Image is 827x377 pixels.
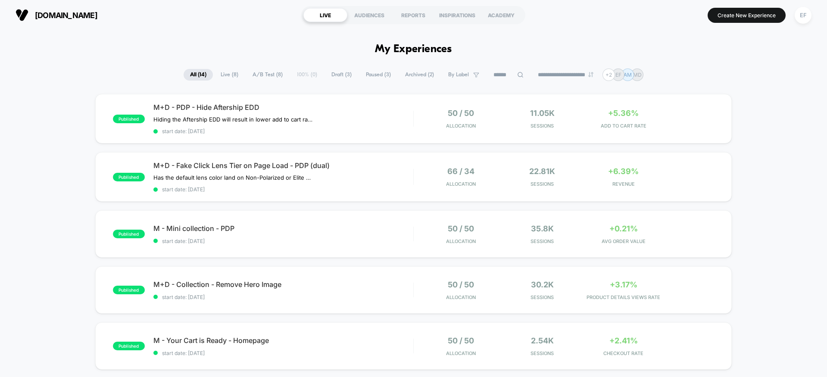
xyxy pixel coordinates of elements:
[448,109,474,118] span: 50 / 50
[585,181,662,187] span: REVENUE
[529,167,555,176] span: 22.81k
[359,69,397,81] span: Paused ( 3 )
[504,350,581,356] span: Sessions
[153,161,413,170] span: M+D - Fake Click Lens Tier on Page Load - PDP (dual)
[531,224,554,233] span: 35.8k
[504,181,581,187] span: Sessions
[608,109,639,118] span: +5.36%
[153,280,413,289] span: M+D - Collection - Remove Hero Image
[113,230,145,238] span: published
[391,8,435,22] div: REPORTS
[447,167,474,176] span: 66 / 34
[792,6,814,24] button: EF
[624,72,632,78] p: AM
[153,350,413,356] span: start date: [DATE]
[214,69,245,81] span: Live ( 8 )
[530,109,555,118] span: 11.05k
[504,123,581,129] span: Sessions
[246,69,289,81] span: A/B Test ( 8 )
[13,8,100,22] button: [DOMAIN_NAME]
[585,123,662,129] span: ADD TO CART RATE
[504,238,581,244] span: Sessions
[504,294,581,300] span: Sessions
[446,350,476,356] span: Allocation
[153,128,413,134] span: start date: [DATE]
[153,103,413,112] span: M+D - PDP - Hide Aftership EDD
[347,8,391,22] div: AUDIENCES
[153,174,313,181] span: Has the default lens color land on Non-Polarized or Elite Polarized to see if that performs bette...
[448,336,474,345] span: 50 / 50
[399,69,440,81] span: Archived ( 2 )
[16,9,28,22] img: Visually logo
[113,115,145,123] span: published
[153,238,413,244] span: start date: [DATE]
[608,167,639,176] span: +6.39%
[184,69,213,81] span: All ( 14 )
[531,336,554,345] span: 2.54k
[448,224,474,233] span: 50 / 50
[153,336,413,345] span: M - Your Cart is Ready - Homepage
[585,350,662,356] span: CHECKOUT RATE
[153,116,313,123] span: Hiding the Aftership EDD will result in lower add to cart rate and conversion rate
[113,173,145,181] span: published
[531,280,554,289] span: 30.2k
[448,280,474,289] span: 50 / 50
[35,11,97,20] span: [DOMAIN_NAME]
[588,72,593,77] img: end
[602,69,615,81] div: + 2
[446,294,476,300] span: Allocation
[446,238,476,244] span: Allocation
[609,336,638,345] span: +2.41%
[708,8,786,23] button: Create New Experience
[153,186,413,193] span: start date: [DATE]
[610,280,637,289] span: +3.17%
[585,238,662,244] span: AVG ORDER VALUE
[113,286,145,294] span: published
[633,72,642,78] p: MD
[113,342,145,350] span: published
[446,181,476,187] span: Allocation
[435,8,479,22] div: INSPIRATIONS
[448,72,469,78] span: By Label
[609,224,638,233] span: +0.21%
[375,43,452,56] h1: My Experiences
[153,224,413,233] span: M - Mini collection - PDP
[303,8,347,22] div: LIVE
[153,294,413,300] span: start date: [DATE]
[446,123,476,129] span: Allocation
[325,69,358,81] span: Draft ( 3 )
[585,294,662,300] span: PRODUCT DETAILS VIEWS RATE
[795,7,811,24] div: EF
[479,8,523,22] div: ACADEMY
[615,72,621,78] p: EF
